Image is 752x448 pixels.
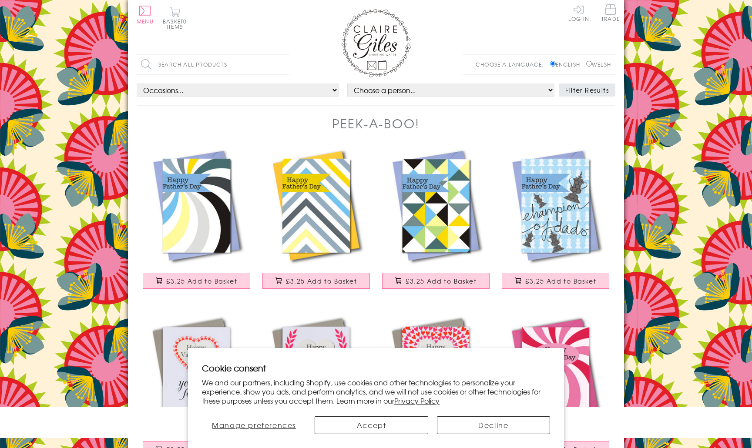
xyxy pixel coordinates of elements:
[212,420,296,430] span: Manage preferences
[496,314,615,435] img: Mother's Day Card, Pink Spirals, Happy Mother's Day, See through acetate window
[202,378,550,405] p: We and our partners, including Shopify, use cookies and other technologies to personalize your ex...
[163,7,187,29] button: Basket0 items
[256,145,376,266] img: Father's Day Card, Chevrons, Happy Father's Day, See through acetate window
[496,145,615,266] img: Father's Day Card, Champion, Happy Father's Day, See through acetate window
[559,84,615,97] button: Filter Results
[586,61,592,67] input: Welsh
[586,60,611,68] label: Welsh
[143,273,251,289] button: £3.25 Add to Basket
[286,277,357,285] span: £3.25 Add to Basket
[376,145,496,296] a: Father's Day Card, Cubes and Triangles, See through acetate window £3.25 Add to Basket
[256,145,376,296] a: Father's Day Card, Chevrons, Happy Father's Day, See through acetate window £3.25 Add to Basket
[137,6,154,24] button: Menu
[601,4,620,21] span: Trade
[437,416,550,434] button: Decline
[332,114,420,132] h1: Peek-a-boo!
[382,273,490,289] button: £3.25 Add to Basket
[568,4,589,21] a: Log In
[406,277,477,285] span: £3.25 Add to Basket
[525,277,596,285] span: £3.25 Add to Basket
[502,273,610,289] button: £3.25 Add to Basket
[394,395,440,406] a: Privacy Policy
[166,277,237,285] span: £3.25 Add to Basket
[137,17,154,25] span: Menu
[341,9,411,77] img: Claire Giles Greetings Cards
[137,55,289,74] input: Search all products
[315,416,428,434] button: Accept
[202,362,550,374] h2: Cookie consent
[496,145,615,296] a: Father's Day Card, Champion, Happy Father's Day, See through acetate window £3.25 Add to Basket
[376,145,496,266] img: Father's Day Card, Cubes and Triangles, See through acetate window
[167,17,187,30] span: 0 items
[202,416,306,434] button: Manage preferences
[256,314,376,435] img: Valentine's Day Card, Crown of leaves, See through acetate window
[550,60,584,68] label: English
[550,61,556,67] input: English
[137,145,256,266] img: Father's Day Card, Spiral, Happy Father's Day, See through acetate window
[137,314,256,435] img: Valentine's Day Card, You and Me Forever, See through acetate window
[476,60,548,68] p: Choose a language:
[137,145,256,296] a: Father's Day Card, Spiral, Happy Father's Day, See through acetate window £3.25 Add to Basket
[262,273,370,289] button: £3.25 Add to Basket
[376,314,496,435] img: Valentine's Day Card, Forever and Always, See through acetate window
[601,4,620,23] a: Trade
[280,55,289,74] input: Search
